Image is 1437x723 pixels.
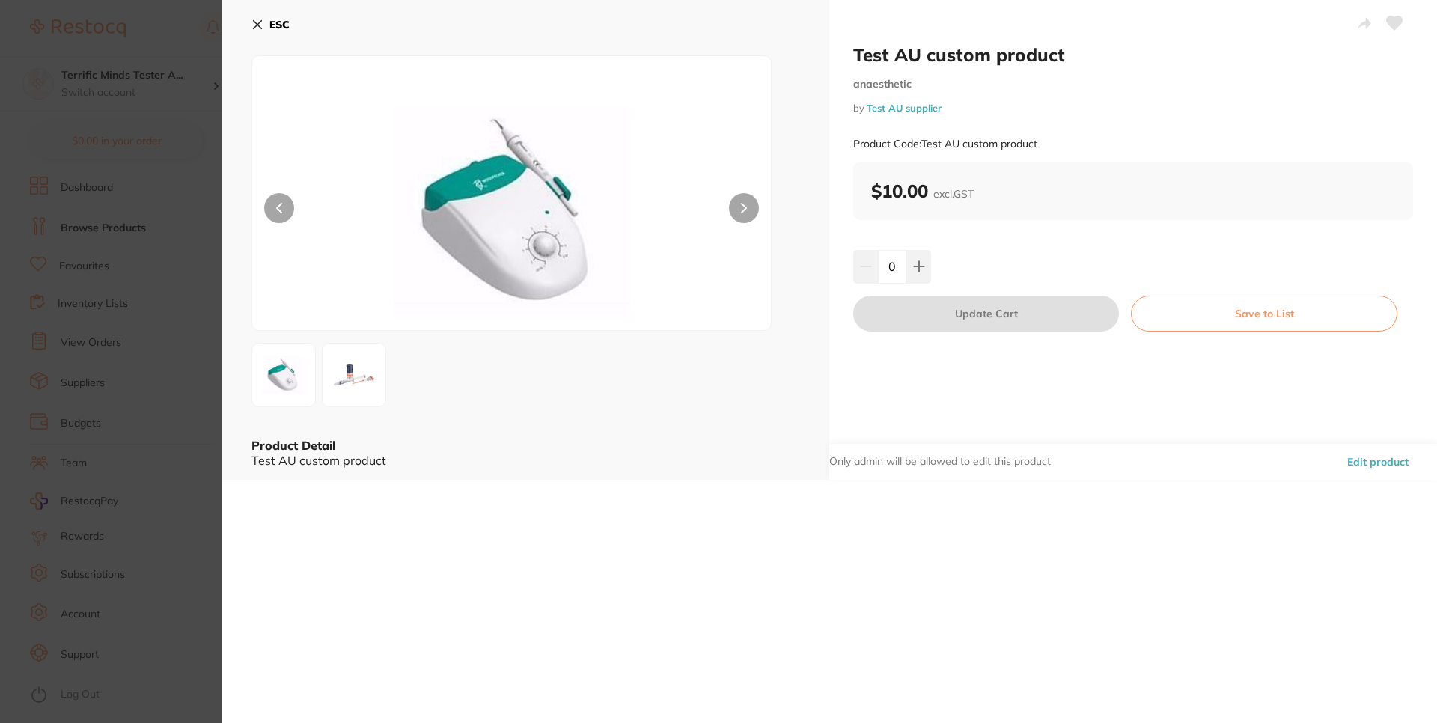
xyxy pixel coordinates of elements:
small: Product Code: Test AU custom product [853,138,1037,150]
small: by [853,103,1413,114]
b: $10.00 [871,180,974,202]
img: ODhfbWVkMy5qcGc [257,348,311,402]
a: Test AU supplier [867,102,942,114]
button: Save to List [1131,296,1397,332]
button: Update Cart [853,296,1119,332]
img: ODhfbWVkMy5qcGc [356,94,668,330]
h2: Test AU custom product [853,43,1413,66]
small: anaesthetic [853,78,1413,91]
img: MjhfbWVkNC5qcGc [327,359,381,391]
div: Test AU custom product [251,454,799,467]
button: Edit product [1343,444,1413,480]
span: excl. GST [933,187,974,201]
p: Only admin will be allowed to edit this product [829,454,1051,469]
button: ESC [251,12,290,37]
b: ESC [269,18,290,31]
b: Product Detail [251,438,335,453]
